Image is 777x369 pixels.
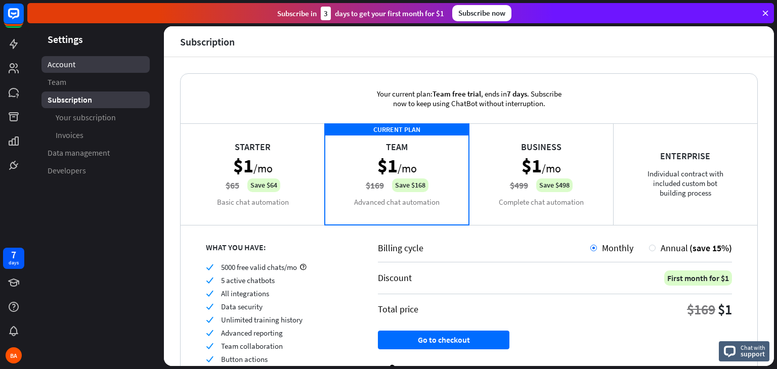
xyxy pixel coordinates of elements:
span: Advanced reporting [221,328,283,338]
a: Data management [41,145,150,161]
span: Data management [48,148,110,158]
i: check [206,342,213,350]
div: $169 [687,300,715,318]
div: First month for $1 [664,270,732,286]
a: Developers [41,162,150,179]
i: check [206,290,213,297]
span: Your subscription [56,112,116,123]
a: Invoices [41,127,150,144]
span: Invoices [56,130,83,141]
span: Data security [221,302,263,311]
span: 5000 free valid chats/mo [221,262,297,272]
span: Developers [48,165,86,176]
span: Annual [661,242,688,254]
div: WHAT YOU HAVE: [206,242,353,252]
div: Discount [378,272,412,284]
span: Unlimited training history [221,315,303,325]
a: Account [41,56,150,73]
div: days [9,259,19,266]
span: 7 days [507,89,527,99]
span: Chat with [741,343,765,352]
i: check [206,316,213,324]
div: Subscribe in days to get your first month for $1 [277,7,444,20]
header: Settings [27,32,164,46]
span: Team free trial [433,89,481,99]
span: Button actions [221,354,268,364]
div: Subscribe now [452,5,511,21]
div: Total price [378,303,418,315]
div: Billing cycle [378,242,590,254]
div: 7 [11,250,16,259]
span: (save 15%) [689,242,732,254]
div: 3 [321,7,331,20]
i: check [206,329,213,337]
span: Account [48,59,75,70]
div: BA [6,347,22,363]
button: Open LiveChat chat widget [8,4,38,34]
span: Monthly [602,242,633,254]
button: Go to checkout [378,331,509,349]
span: Team [48,77,66,87]
i: check [206,303,213,310]
i: check [206,276,213,284]
span: All integrations [221,289,269,298]
i: check [206,355,213,363]
span: support [741,349,765,358]
span: Subscription [48,95,92,105]
i: check [206,263,213,271]
div: Your current plan: , ends in . Subscribe now to keep using ChatBot without interruption. [360,74,578,123]
span: Team collaboration [221,341,283,351]
span: 5 active chatbots [221,275,275,285]
a: Your subscription [41,109,150,126]
a: Team [41,74,150,90]
div: Subscription [180,36,235,48]
a: 7 days [3,248,24,269]
div: $1 [718,300,732,318]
